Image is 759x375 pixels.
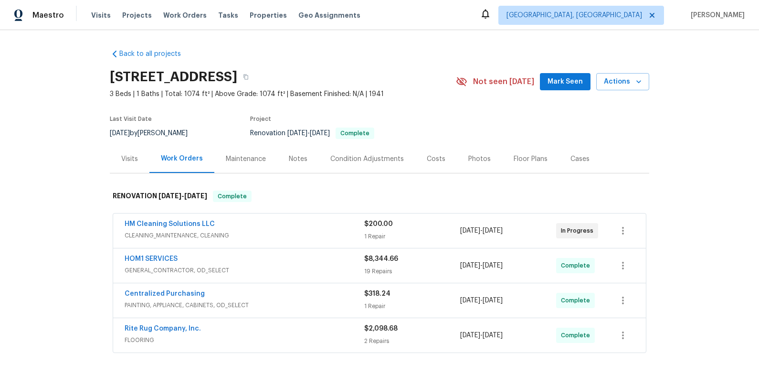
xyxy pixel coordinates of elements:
span: FLOORING [125,335,364,345]
div: Condition Adjustments [330,154,404,164]
span: Actions [604,76,642,88]
span: [DATE] [110,130,130,137]
span: Project [250,116,271,122]
a: Centralized Purchasing [125,290,205,297]
a: HOM1 SERVICES [125,256,178,262]
button: Copy Address [237,68,254,86]
div: Work Orders [161,154,203,163]
span: [DATE] [483,297,503,304]
span: [DATE] [460,332,480,339]
span: Last Visit Date [110,116,152,122]
a: Rite Rug Company, Inc. [125,325,201,332]
div: 19 Repairs [364,267,460,276]
h2: [STREET_ADDRESS] [110,72,237,82]
div: RENOVATION [DATE]-[DATE]Complete [110,181,649,212]
a: Back to all projects [110,49,201,59]
span: [DATE] [460,227,480,234]
div: by [PERSON_NAME] [110,128,199,139]
span: Maestro [32,11,64,20]
div: Maintenance [226,154,266,164]
span: Work Orders [163,11,207,20]
span: [DATE] [460,297,480,304]
div: 1 Repair [364,301,460,311]
span: - [287,130,330,137]
div: 1 Repair [364,232,460,241]
span: Complete [561,331,594,340]
span: - [460,296,503,305]
span: Visits [91,11,111,20]
span: - [460,261,503,270]
span: 3 Beds | 1 Baths | Total: 1074 ft² | Above Grade: 1074 ft² | Basement Finished: N/A | 1941 [110,89,456,99]
span: [DATE] [184,193,207,199]
span: Not seen [DATE] [473,77,534,86]
span: [DATE] [483,262,503,269]
span: - [460,226,503,236]
div: 2 Repairs [364,336,460,346]
span: [DATE] [483,332,503,339]
span: GENERAL_CONTRACTOR, OD_SELECT [125,266,364,275]
a: HM Cleaning Solutions LLC [125,221,215,227]
span: Renovation [250,130,374,137]
div: Notes [289,154,307,164]
span: Tasks [218,12,238,19]
button: Actions [596,73,649,91]
span: Mark Seen [548,76,583,88]
span: [PERSON_NAME] [687,11,745,20]
div: Costs [427,154,445,164]
span: - [460,331,503,340]
h6: RENOVATION [113,191,207,202]
span: [DATE] [310,130,330,137]
span: Projects [122,11,152,20]
span: $8,344.66 [364,256,398,262]
span: CLEANING_MAINTENANCE, CLEANING [125,231,364,240]
span: Complete [214,192,251,201]
span: [GEOGRAPHIC_DATA], [GEOGRAPHIC_DATA] [506,11,642,20]
span: In Progress [561,226,597,236]
span: [DATE] [287,130,307,137]
span: Geo Assignments [298,11,360,20]
div: Cases [570,154,590,164]
span: - [158,193,207,199]
div: Photos [468,154,491,164]
span: [DATE] [483,227,503,234]
span: Complete [561,296,594,305]
span: [DATE] [460,262,480,269]
div: Visits [121,154,138,164]
span: Complete [561,261,594,270]
span: Properties [250,11,287,20]
span: [DATE] [158,193,181,199]
span: Complete [337,130,373,136]
span: $318.24 [364,290,390,297]
div: Floor Plans [514,154,548,164]
span: $2,098.68 [364,325,398,332]
span: $200.00 [364,221,393,227]
button: Mark Seen [540,73,590,91]
span: PAINTING, APPLIANCE, CABINETS, OD_SELECT [125,300,364,310]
